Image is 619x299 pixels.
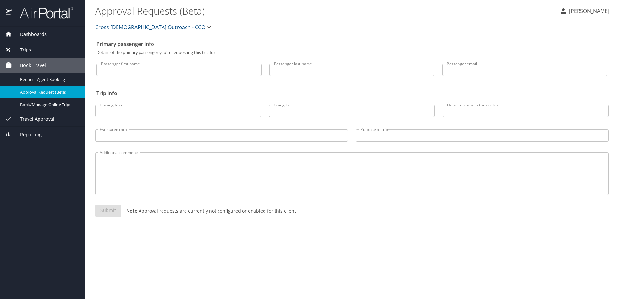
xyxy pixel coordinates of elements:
button: [PERSON_NAME] [557,5,612,17]
span: Trips [12,46,31,53]
span: Request Agent Booking [20,76,77,83]
strong: Note: [126,208,139,214]
span: Cross [DEMOGRAPHIC_DATA] Outreach - CCO [95,23,205,32]
p: [PERSON_NAME] [567,7,609,15]
img: airportal-logo.png [13,6,73,19]
h2: Trip info [96,88,607,98]
h1: Approval Requests (Beta) [95,1,554,21]
span: Dashboards [12,31,47,38]
span: Travel Approval [12,116,54,123]
span: Book/Manage Online Trips [20,102,77,108]
h2: Primary passenger info [96,39,607,49]
button: Cross [DEMOGRAPHIC_DATA] Outreach - CCO [93,21,216,34]
span: Reporting [12,131,42,138]
span: Book Travel [12,62,46,69]
p: Details of the primary passenger you're requesting this trip for [96,50,607,55]
img: icon-airportal.png [6,6,13,19]
p: Approval requests are currently not configured or enabled for this client [121,207,296,214]
span: Approval Request (Beta) [20,89,77,95]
